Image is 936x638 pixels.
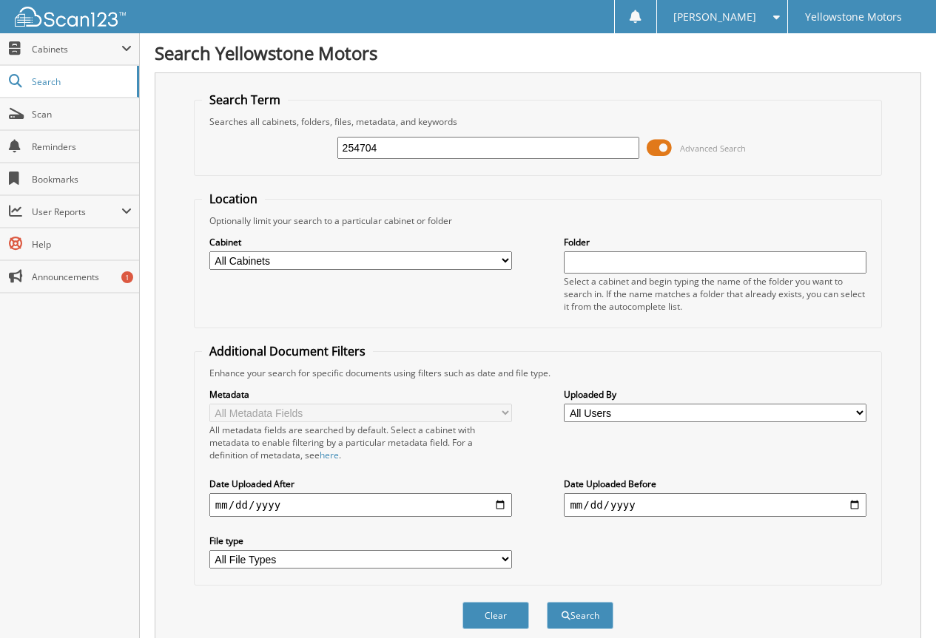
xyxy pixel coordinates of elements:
div: Optionally limit your search to a particular cabinet or folder [202,214,874,227]
label: Date Uploaded After [209,478,512,490]
span: Search [32,75,129,88]
span: Reminders [32,140,132,153]
button: Clear [462,602,529,629]
span: Bookmarks [32,173,132,186]
div: All metadata fields are searched by default. Select a cabinet with metadata to enable filtering b... [209,424,512,461]
h1: Search Yellowstone Motors [155,41,921,65]
span: Help [32,238,132,251]
span: User Reports [32,206,121,218]
legend: Location [202,191,265,207]
label: Metadata [209,388,512,401]
label: Folder [564,236,866,248]
legend: Search Term [202,92,288,108]
input: start [209,493,512,517]
legend: Additional Document Filters [202,343,373,359]
span: Cabinets [32,43,121,55]
div: Searches all cabinets, folders, files, metadata, and keywords [202,115,874,128]
label: Date Uploaded Before [564,478,866,490]
div: Enhance your search for specific documents using filters such as date and file type. [202,367,874,379]
div: 1 [121,271,133,283]
a: here [320,449,339,461]
span: Announcements [32,271,132,283]
span: Yellowstone Motors [805,13,902,21]
span: [PERSON_NAME] [673,13,756,21]
span: Advanced Search [680,143,746,154]
img: scan123-logo-white.svg [15,7,126,27]
label: Cabinet [209,236,512,248]
input: end [564,493,866,517]
label: Uploaded By [564,388,866,401]
button: Search [547,602,613,629]
span: Scan [32,108,132,121]
label: File type [209,535,512,547]
div: Select a cabinet and begin typing the name of the folder you want to search in. If the name match... [564,275,866,313]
